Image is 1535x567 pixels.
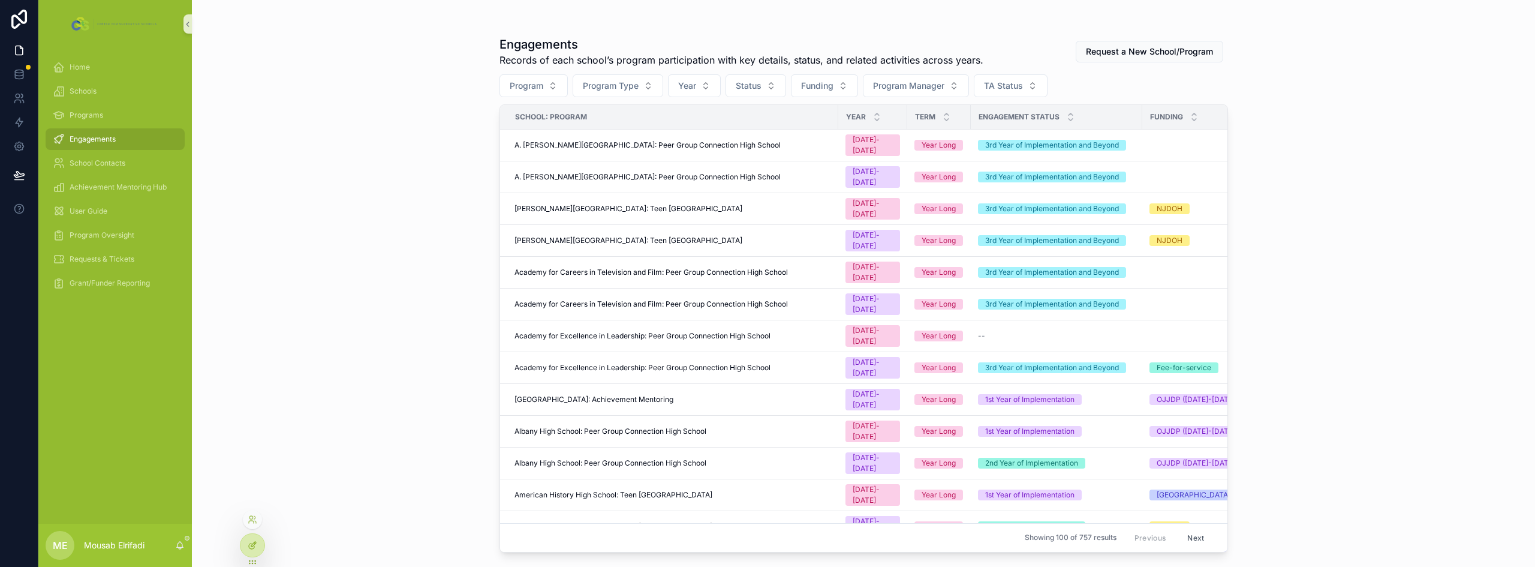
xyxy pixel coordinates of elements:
[514,490,831,500] a: American History High School: Teen [GEOGRAPHIC_DATA]
[922,267,956,278] div: Year Long
[853,357,893,379] div: [DATE]-[DATE]
[46,104,185,126] a: Programs
[914,235,964,246] a: Year Long
[978,426,1135,437] a: 1st Year of Implementation
[853,421,893,442] div: [DATE]-[DATE]
[978,458,1135,469] a: 2nd Year of Implementation
[853,293,893,315] div: [DATE]-[DATE]
[845,325,900,347] a: [DATE]-[DATE]
[70,182,167,192] span: Achievement Mentoring Hub
[46,128,185,150] a: Engagements
[845,516,900,538] a: [DATE]-[DATE]
[915,112,935,122] span: Term
[853,389,893,410] div: [DATE]-[DATE]
[1149,458,1246,469] a: OJJDP ([DATE]-[DATE])
[985,172,1119,182] div: 3rd Year of Implementation and Beyond
[514,395,831,404] a: [GEOGRAPHIC_DATA]: Achievement Mentoring
[514,236,831,245] a: [PERSON_NAME][GEOGRAPHIC_DATA]: Teen [GEOGRAPHIC_DATA]
[853,166,893,188] div: [DATE]-[DATE]
[499,74,568,97] button: Select Button
[70,110,103,120] span: Programs
[853,452,893,474] div: [DATE]-[DATE]
[801,80,833,92] span: Funding
[978,235,1135,246] a: 3rd Year of Implementation and Beyond
[985,140,1119,151] div: 3rd Year of Implementation and Beyond
[914,140,964,151] a: Year Long
[514,172,831,182] a: A. [PERSON_NAME][GEOGRAPHIC_DATA]: Peer Group Connection High School
[1157,458,1238,469] div: OJJDP ([DATE]-[DATE])
[70,254,134,264] span: Requests & Tickets
[514,427,706,436] span: Albany High School: Peer Group Connection High School
[985,362,1119,373] div: 3rd Year of Implementation and Beyond
[853,516,893,538] div: [DATE]-[DATE]
[514,140,831,150] a: A. [PERSON_NAME][GEOGRAPHIC_DATA]: Peer Group Connection High School
[978,299,1135,310] a: 3rd Year of Implementation and Beyond
[845,198,900,220] a: [DATE]-[DATE]
[1149,426,1246,437] a: OJJDP ([DATE]-[DATE])
[845,389,900,410] a: [DATE]-[DATE]
[922,426,956,437] div: Year Long
[514,172,781,182] span: A. [PERSON_NAME][GEOGRAPHIC_DATA]: Peer Group Connection High School
[668,74,721,97] button: Select Button
[514,522,831,532] a: American History High School: Teen [GEOGRAPHIC_DATA]
[514,458,831,468] a: Albany High School: Peer Group Connection High School
[70,158,125,168] span: School Contacts
[1149,521,1246,532] a: NJDOH
[46,56,185,78] a: Home
[873,80,944,92] span: Program Manager
[845,421,900,442] a: [DATE]-[DATE]
[846,112,866,122] span: Year
[978,394,1135,405] a: 1st Year of Implementation
[38,48,192,310] div: scrollable content
[853,134,893,156] div: [DATE]-[DATE]
[791,74,858,97] button: Select Button
[984,80,1023,92] span: TA Status
[978,490,1135,500] a: 1st Year of Implementation
[1149,235,1246,246] a: NJDOH
[922,362,956,373] div: Year Long
[845,262,900,283] a: [DATE]-[DATE]
[573,74,663,97] button: Select Button
[985,267,1119,278] div: 3rd Year of Implementation and Beyond
[845,452,900,474] a: [DATE]-[DATE]
[514,331,831,341] a: Academy for Excellence in Leadership: Peer Group Connection High School
[985,426,1074,437] div: 1st Year of Implementation
[514,140,781,150] span: A. [PERSON_NAME][GEOGRAPHIC_DATA]: Peer Group Connection High School
[914,521,964,532] a: Year Long
[922,521,956,532] div: Year Long
[914,362,964,373] a: Year Long
[46,248,185,270] a: Requests & Tickets
[922,172,956,182] div: Year Long
[863,74,969,97] button: Select Button
[853,325,893,347] div: [DATE]-[DATE]
[70,86,97,96] span: Schools
[1150,112,1183,122] span: Funding
[70,206,107,216] span: User Guide
[978,331,1135,341] a: --
[46,80,185,102] a: Schools
[845,166,900,188] a: [DATE]-[DATE]
[46,272,185,294] a: Grant/Funder Reporting
[514,427,831,436] a: Albany High School: Peer Group Connection High School
[70,62,90,72] span: Home
[985,235,1119,246] div: 3rd Year of Implementation and Beyond
[514,236,742,245] span: [PERSON_NAME][GEOGRAPHIC_DATA]: Teen [GEOGRAPHIC_DATA]
[985,490,1074,500] div: 1st Year of Implementation
[985,299,1119,310] div: 3rd Year of Implementation and Beyond
[922,140,956,151] div: Year Long
[510,80,543,92] span: Program
[514,299,831,309] a: Academy for Careers in Television and Film: Peer Group Connection High School
[922,235,956,246] div: Year Long
[978,521,1135,532] a: 2nd Year of Implementation
[914,490,964,500] a: Year Long
[1086,46,1213,58] span: Request a New School/Program
[914,203,964,214] a: Year Long
[978,203,1135,214] a: 3rd Year of Implementation and Beyond
[914,426,964,437] a: Year Long
[922,331,956,341] div: Year Long
[499,53,983,67] span: Records of each school’s program participation with key details, status, and related activities a...
[922,458,956,469] div: Year Long
[845,293,900,315] a: [DATE]-[DATE]
[514,395,673,404] span: [GEOGRAPHIC_DATA]: Achievement Mentoring
[726,74,786,97] button: Select Button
